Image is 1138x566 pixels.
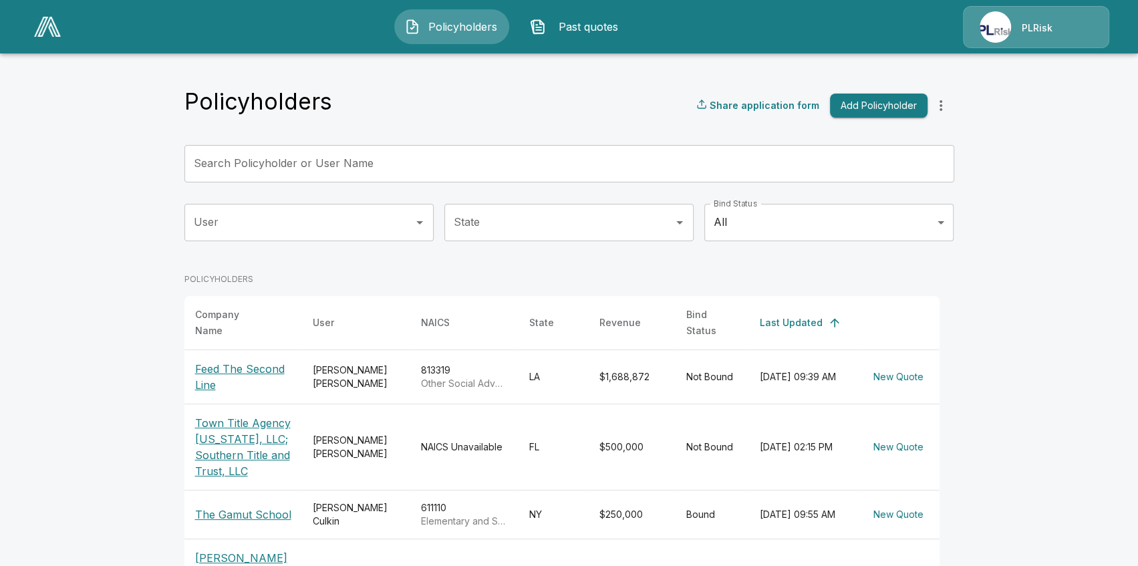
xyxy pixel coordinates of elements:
div: 611110 [421,501,508,528]
span: Past quotes [551,19,625,35]
p: Town Title Agency [US_STATE], LLC; Southern Title and Trust, LLC [195,415,291,479]
img: AA Logo [34,17,61,37]
div: [PERSON_NAME] Culkin [313,501,400,528]
div: NAICS [421,315,450,331]
label: Bind Status [714,198,757,209]
button: Add Policyholder [830,94,928,118]
button: New Quote [868,503,929,527]
button: New Quote [868,435,929,460]
td: $1,688,872 [589,349,676,404]
p: Share application form [710,98,819,112]
div: 813319 [421,364,508,390]
button: Open [670,213,689,232]
p: The Gamut School [195,507,291,523]
td: Not Bound [676,349,749,404]
div: [PERSON_NAME] [PERSON_NAME] [313,434,400,460]
div: All [704,204,954,241]
td: [DATE] 09:39 AM [749,349,857,404]
h4: Policyholders [184,88,332,116]
p: POLICYHOLDERS [184,273,940,285]
td: $500,000 [589,404,676,490]
td: FL [519,404,589,490]
td: LA [519,349,589,404]
td: $250,000 [589,490,676,539]
span: Policyholders [426,19,499,35]
div: State [529,315,554,331]
p: Feed The Second Line [195,361,291,393]
a: Add Policyholder [825,94,928,118]
td: [DATE] 09:55 AM [749,490,857,539]
div: Company Name [195,307,267,339]
img: Past quotes Icon [530,19,546,35]
img: Policyholders Icon [404,19,420,35]
div: User [313,315,334,331]
button: Open [410,213,429,232]
td: [DATE] 02:15 PM [749,404,857,490]
td: Bound [676,490,749,539]
div: Revenue [599,315,641,331]
p: Elementary and Secondary Schools [421,515,508,528]
td: NAICS Unavailable [410,404,519,490]
div: [PERSON_NAME] [PERSON_NAME] [313,364,400,390]
button: more [928,92,954,119]
th: Bind Status [676,296,749,350]
button: Past quotes IconPast quotes [520,9,635,44]
td: NY [519,490,589,539]
p: Other Social Advocacy Organizations [421,377,508,390]
button: Policyholders IconPolicyholders [394,9,509,44]
button: New Quote [868,365,929,390]
div: Last Updated [760,315,823,331]
td: Not Bound [676,404,749,490]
